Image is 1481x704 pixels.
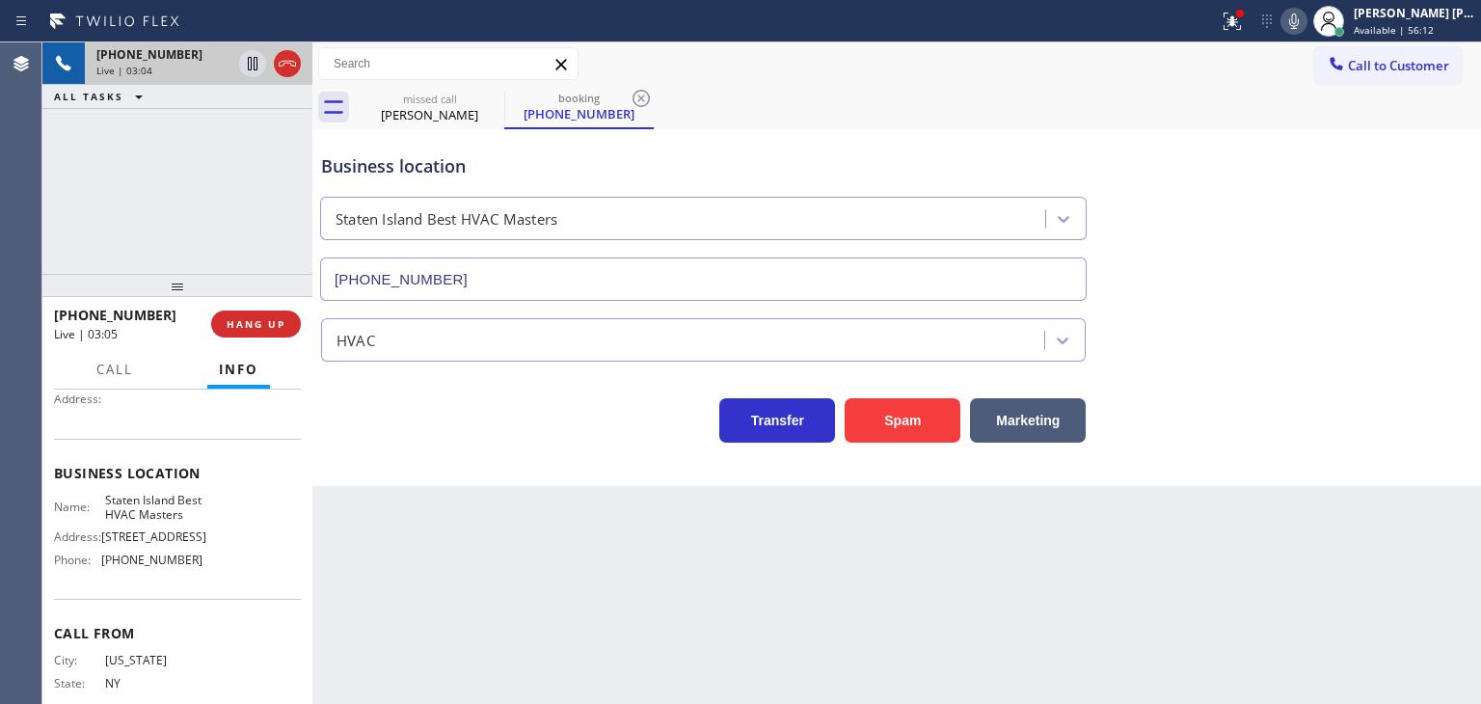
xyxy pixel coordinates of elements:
div: HVAC [337,329,375,351]
button: Call [85,351,145,389]
span: [PHONE_NUMBER] [96,46,202,63]
div: Business location [321,153,1086,179]
span: Staten Island Best HVAC Masters [105,493,202,523]
span: [US_STATE] [105,653,202,667]
span: NY [105,676,202,690]
button: HANG UP [211,311,301,338]
span: HANG UP [227,317,285,331]
span: Call [96,361,133,378]
span: Info [219,361,258,378]
div: [PERSON_NAME] [357,106,502,123]
div: Staten Island Best HVAC Masters [336,208,557,230]
input: Search [319,48,578,79]
div: Sree Dhanekula [357,86,502,129]
div: missed call [357,92,502,106]
span: Name: [54,500,105,514]
div: [PHONE_NUMBER] [506,105,652,122]
span: Live | 03:05 [54,326,118,342]
div: (917) 650-1051 [506,86,652,127]
div: booking [506,91,652,105]
button: Hang up [274,50,301,77]
div: [PERSON_NAME] [PERSON_NAME] [1354,5,1475,21]
button: Mute [1280,8,1307,35]
span: Call to Customer [1348,57,1449,74]
button: ALL TASKS [42,85,162,108]
span: Available | 56:12 [1354,23,1434,37]
span: City: [54,653,105,667]
span: Business location [54,464,301,482]
button: Hold Customer [239,50,266,77]
span: [PHONE_NUMBER] [54,306,176,324]
span: Address: [54,392,105,406]
button: Transfer [719,398,835,443]
span: Phone: [54,553,101,567]
span: Call From [54,624,301,642]
span: Live | 03:04 [96,64,152,77]
span: Address: [54,529,101,544]
button: Spam [845,398,960,443]
span: [PHONE_NUMBER] [101,553,202,567]
button: Info [207,351,270,389]
button: Marketing [970,398,1086,443]
button: Call to Customer [1314,47,1462,84]
span: [STREET_ADDRESS] [101,529,206,544]
input: Phone Number [320,257,1087,301]
span: State: [54,676,105,690]
span: ALL TASKS [54,90,123,103]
